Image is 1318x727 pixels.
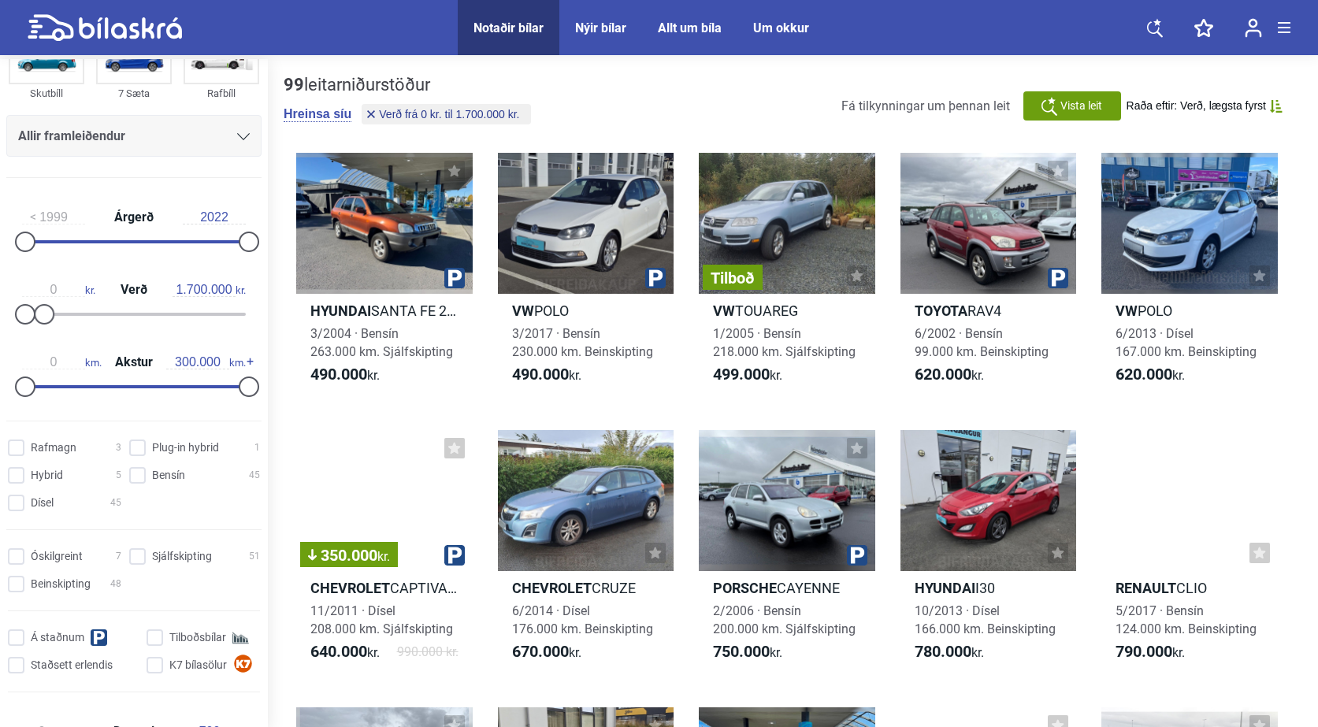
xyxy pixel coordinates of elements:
span: kr. [915,643,984,662]
div: Skutbíll [9,84,84,102]
span: Plug-in hybrid [152,440,219,456]
a: VWPOLO3/2017 · Bensín230.000 km. Beinskipting490.000kr. [498,153,674,399]
span: Akstur [111,356,157,369]
span: 5/2017 · Bensín 124.000 km. Beinskipting [1116,603,1257,636]
a: TilboðVWTOUAREG1/2005 · Bensín218.000 km. Sjálfskipting499.000kr. [699,153,875,399]
b: 780.000 [915,642,971,661]
b: VW [713,302,735,319]
span: 6/2013 · Dísel 167.000 km. Beinskipting [1116,326,1257,359]
span: Allir framleiðendur [18,125,125,147]
span: Dísel [31,495,54,511]
span: km. [22,355,102,369]
span: 45 [110,495,121,511]
span: Sjálfskipting [152,548,212,565]
h2: SANTA FE 2,7 V6 [296,302,473,320]
a: ChevroletCRUZE6/2014 · Dísel176.000 km. Beinskipting670.000kr. [498,430,674,676]
span: Rafmagn [31,440,76,456]
a: VWPOLO6/2013 · Dísel167.000 km. Beinskipting620.000kr. [1101,153,1278,399]
a: HyundaiI3010/2013 · Dísel166.000 km. Beinskipting780.000kr. [900,430,1077,676]
h2: RAV4 [900,302,1077,320]
span: kr. [713,365,782,384]
img: parking.png [444,268,465,288]
a: Allt um bíla [658,20,722,35]
span: kr. [713,643,782,662]
span: 6/2014 · Dísel 176.000 km. Beinskipting [512,603,653,636]
b: 640.000 [310,642,367,661]
b: 620.000 [915,365,971,384]
a: RenaultCLIO5/2017 · Bensín124.000 km. Beinskipting790.000kr. [1101,430,1278,676]
b: Hyundai [915,580,975,596]
a: Um okkur [753,20,809,35]
div: leitarniðurstöður [284,75,535,95]
b: Chevrolet [310,580,390,596]
img: parking.png [1048,268,1068,288]
a: HyundaiSANTA FE 2,7 V63/2004 · Bensín263.000 km. Sjálfskipting490.000kr. [296,153,473,399]
span: 990.000 kr. [397,643,459,662]
div: 7 Sæta [96,84,172,102]
span: 3/2017 · Bensín 230.000 km. Beinskipting [512,326,653,359]
b: 99 [284,75,304,95]
h2: CRUZE [498,579,674,597]
b: Renault [1116,580,1176,596]
b: 750.000 [713,642,770,661]
b: 490.000 [512,365,569,384]
b: 790.000 [1116,642,1172,661]
span: Óskilgreint [31,548,83,565]
b: VW [1116,302,1138,319]
span: 48 [110,576,121,592]
span: kr. [1116,643,1185,662]
a: Nýir bílar [575,20,626,35]
b: Hyundai [310,302,371,319]
span: kr. [377,549,390,564]
span: 3 [116,440,121,456]
span: kr. [310,643,380,662]
a: 350.000kr.ChevroletCAPTIVA LUX11/2011 · Dísel208.000 km. Sjálfskipting640.000kr.990.000 kr. [296,430,473,676]
span: Verð frá 0 kr. til 1.700.000 kr. [379,109,519,120]
span: kr. [915,365,984,384]
h2: POLO [498,302,674,320]
span: Staðsett erlendis [31,657,113,673]
span: Á staðnum [31,629,84,646]
span: 5 [116,467,121,484]
img: parking.png [847,545,867,566]
b: Porsche [713,580,777,596]
span: Árgerð [110,211,158,224]
a: PorscheCAYENNE2/2006 · Bensín200.000 km. Sjálfskipting750.000kr. [699,430,875,676]
span: kr. [173,283,246,297]
span: km. [166,355,246,369]
button: Verð frá 0 kr. til 1.700.000 kr. [362,104,530,124]
b: 670.000 [512,642,569,661]
img: user-login.svg [1245,18,1262,38]
h2: CLIO [1101,579,1278,597]
span: Fá tilkynningar um þennan leit [841,98,1010,113]
h2: TOUAREG [699,302,875,320]
span: 10/2013 · Dísel 166.000 km. Beinskipting [915,603,1056,636]
span: 2/2006 · Bensín 200.000 km. Sjálfskipting [713,603,856,636]
span: kr. [310,365,380,384]
img: parking.png [645,268,666,288]
span: 6/2002 · Bensín 99.000 km. Beinskipting [915,326,1049,359]
span: 1 [254,440,260,456]
h2: I30 [900,579,1077,597]
h2: CAPTIVA LUX [296,579,473,597]
h2: POLO [1101,302,1278,320]
span: Beinskipting [31,576,91,592]
span: 11/2011 · Dísel 208.000 km. Sjálfskipting [310,603,453,636]
span: Raða eftir: Verð, lægsta fyrst [1127,99,1266,113]
h2: CAYENNE [699,579,875,597]
span: kr. [512,643,581,662]
span: 45 [249,467,260,484]
span: kr. [22,283,95,297]
b: 490.000 [310,365,367,384]
a: Notaðir bílar [473,20,544,35]
a: ToyotaRAV46/2002 · Bensín99.000 km. Beinskipting620.000kr. [900,153,1077,399]
span: Verð [117,284,151,296]
span: kr. [1116,365,1185,384]
b: Chevrolet [512,580,592,596]
div: Rafbíll [184,84,259,102]
span: kr. [512,365,581,384]
span: K7 bílasölur [169,657,227,673]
